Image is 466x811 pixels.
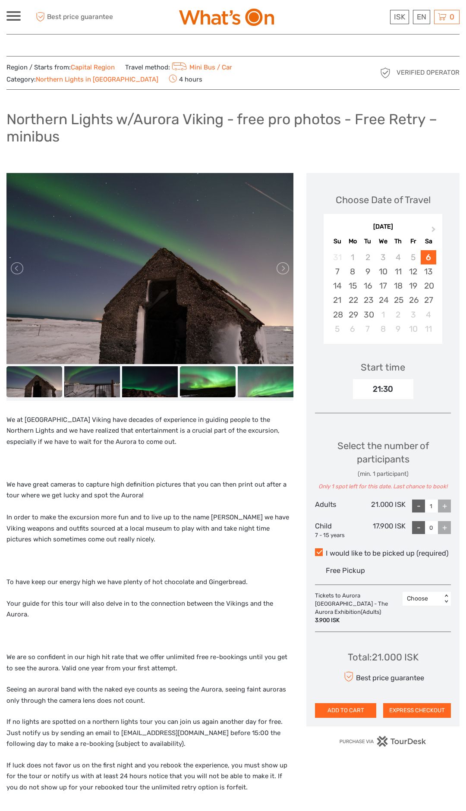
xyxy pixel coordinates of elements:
div: Only 1 spot left for this date. Last chance to book! [315,483,451,491]
p: We have great cameras to capture high definition pictures that you can then print out after a tou... [6,479,293,545]
span: Travel method: [125,61,232,73]
div: Tickets to Aurora [GEOGRAPHIC_DATA] - The Aurora Exhibition (Adults) [315,592,403,624]
div: Choose Saturday, September 20th, 2025 [421,279,436,293]
div: Choose Wednesday, October 8th, 2025 [375,322,390,336]
div: Choose [407,594,438,603]
div: Choose Wednesday, September 10th, 2025 [375,264,390,279]
div: - [412,521,425,534]
div: (min. 1 participant) [315,470,451,478]
span: ISK [394,13,405,21]
span: Verified Operator [397,68,460,77]
div: Choose Saturday, September 13th, 2025 [421,264,436,279]
div: Not available Monday, September 1st, 2025 [345,250,360,264]
div: Not available Thursday, September 4th, 2025 [390,250,406,264]
div: Choose Friday, September 12th, 2025 [406,264,421,279]
div: < > [443,594,450,604]
div: Choose Thursday, September 25th, 2025 [390,293,406,307]
div: Child [315,521,360,539]
div: Not available Friday, September 5th, 2025 [406,250,421,264]
div: Choose Date of Travel [336,193,431,207]
div: Not available Sunday, August 31st, 2025 [330,250,345,264]
div: Choose Thursday, September 11th, 2025 [390,264,406,279]
img: verified_operator_grey_128.png [378,66,392,80]
div: Choose Sunday, October 5th, 2025 [330,322,345,336]
div: Total : 21.000 ISK [348,651,419,664]
a: Capital Region [71,63,115,71]
div: Start time [361,361,405,374]
img: What's On [179,9,274,26]
div: 17.900 ISK [360,521,406,539]
p: If no lights are spotted on a northern lights tour you can join us again another day for free. Ju... [6,717,293,750]
div: Adults [315,500,360,512]
div: Choose Friday, October 3rd, 2025 [406,308,421,322]
div: [DATE] [324,223,442,232]
img: 847a7606c67e4d27bd7ef97f806361fa_slider_thumbnail.jpeg [238,366,293,398]
div: Choose Monday, September 22nd, 2025 [345,293,360,307]
img: 58643b0aeb634c9a97b299b20e843ece_slider_thumbnail.jpeg [122,366,178,398]
div: Choose Friday, October 10th, 2025 [406,322,421,336]
span: Best price guarantee [34,10,120,24]
div: Choose Tuesday, October 7th, 2025 [360,322,375,336]
button: Next Month [428,225,441,239]
div: Fr [406,236,421,247]
div: Not available Tuesday, September 2nd, 2025 [360,250,375,264]
button: EXPRESS CHECKOUT [383,703,451,718]
span: Category: [6,75,158,84]
div: Choose Friday, September 26th, 2025 [406,293,421,307]
div: Sa [421,236,436,247]
div: Best price guarantee [342,669,424,684]
div: - [412,500,425,512]
div: Choose Saturday, September 27th, 2025 [421,293,436,307]
div: Th [390,236,406,247]
div: Choose Wednesday, September 24th, 2025 [375,293,390,307]
div: Choose Sunday, September 28th, 2025 [330,308,345,322]
div: + [438,500,451,512]
div: + [438,521,451,534]
div: Tu [360,236,375,247]
div: Choose Saturday, September 6th, 2025 [421,250,436,264]
div: Mo [345,236,360,247]
img: 2076f57abfe74ca897bdf9d9bc6593db_slider_thumbnail.jpeg [6,366,62,398]
div: Choose Friday, September 19th, 2025 [406,279,421,293]
p: Seeing an auroral band with the naked eye counts as seeing the Aurora, seeing faint auroras only ... [6,684,293,706]
div: Choose Tuesday, September 16th, 2025 [360,279,375,293]
span: 4 hours [169,73,202,85]
p: We are so confident in our high hit rate that we offer unlimited free re-bookings until you get t... [6,652,293,674]
span: 0 [448,13,456,21]
div: 21:30 [353,379,413,399]
div: Choose Saturday, October 4th, 2025 [421,308,436,322]
p: Your guide for this tour will also delve in to the connection between the Vikings and the Aurora. [6,598,293,620]
a: Northern Lights in [GEOGRAPHIC_DATA] [36,75,158,83]
div: Choose Tuesday, September 9th, 2025 [360,264,375,279]
div: Choose Sunday, September 7th, 2025 [330,264,345,279]
label: I would like to be picked up (required) [315,548,451,559]
a: Mini Bus / Car [170,63,232,71]
span: Free Pickup [326,566,365,575]
div: Choose Saturday, October 11th, 2025 [421,322,436,336]
span: Region / Starts from: [6,63,115,72]
p: To have keep our energy high we have plenty of hot chocolate and Gingerbread. [6,577,293,588]
div: EN [413,10,430,24]
div: Choose Monday, September 29th, 2025 [345,308,360,322]
button: ADD TO CART [315,703,376,718]
div: Choose Sunday, September 14th, 2025 [330,279,345,293]
div: We [375,236,390,247]
p: If luck does not favor us on the first night and you rebook the experience, you must show up for ... [6,760,293,793]
h1: Northern Lights w/Aurora Viking - free pro photos - Free Retry – minibus [6,110,460,145]
div: Choose Wednesday, September 17th, 2025 [375,279,390,293]
div: 21.000 ISK [360,500,406,512]
div: Not available Wednesday, September 3rd, 2025 [375,250,390,264]
img: PurchaseViaTourDesk.png [339,736,427,747]
div: Choose Wednesday, October 1st, 2025 [375,308,390,322]
div: Choose Monday, September 8th, 2025 [345,264,360,279]
div: Choose Thursday, October 9th, 2025 [390,322,406,336]
img: 8bc7b004e4504ec1bef78c9724a20ebd_slider_thumbnail.jpeg [180,366,236,398]
img: 95ca9bcc15e4461488c0b02a729f1f12_slider_thumbnail.jpeg [64,366,120,398]
div: Choose Monday, September 15th, 2025 [345,279,360,293]
div: Choose Tuesday, September 30th, 2025 [360,308,375,322]
div: Select the number of participants [315,439,451,491]
div: Choose Thursday, October 2nd, 2025 [390,308,406,322]
div: Choose Thursday, September 18th, 2025 [390,279,406,293]
div: Su [330,236,345,247]
p: We at [GEOGRAPHIC_DATA] Viking have decades of experience in guiding people to the Northern Light... [6,415,293,448]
